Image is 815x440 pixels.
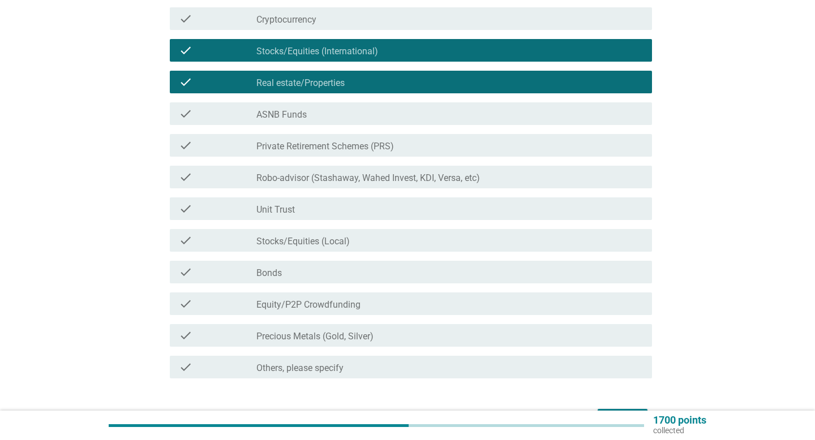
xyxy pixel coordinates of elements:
button: Next [598,409,647,429]
p: collected [653,425,706,435]
i: check [179,170,192,184]
label: Unit Trust [256,204,295,215]
label: Precious Metals (Gold, Silver) [256,331,374,342]
label: Cryptocurrency [256,14,316,25]
i: check [179,202,192,215]
label: Robo-advisor (Stashaway, Wahed Invest, KDI, Versa, etc) [256,172,480,184]
label: Private Retirement Schemes (PRS) [256,141,394,152]
label: Real estate/Properties [256,77,345,89]
i: check [179,297,192,310]
label: Bonds [256,268,282,279]
i: check [179,139,192,152]
p: 1700 points [653,415,706,425]
i: check [179,265,192,279]
i: check [179,44,192,57]
label: ASNB Funds [256,109,307,120]
i: check [179,329,192,342]
i: check [179,234,192,247]
label: Stocks/Equities (Local) [256,236,350,247]
label: Stocks/Equities (International) [256,46,378,57]
label: Equity/P2P Crowdfunding [256,299,361,310]
i: check [179,12,192,25]
i: check [179,107,192,120]
i: check [179,360,192,374]
label: Others, please specify [256,363,344,374]
i: check [179,75,192,89]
